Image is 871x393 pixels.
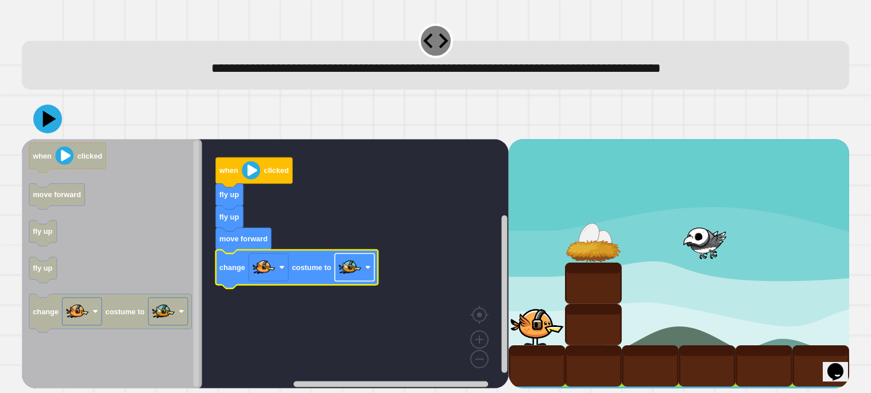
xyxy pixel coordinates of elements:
[292,263,331,271] text: costume to
[33,227,52,236] text: fly up
[219,212,239,221] text: fly up
[33,264,52,272] text: fly up
[78,151,102,160] text: clicked
[823,347,860,382] iframe: chat widget
[219,263,245,271] text: change
[33,307,59,315] text: change
[219,190,239,199] text: fly up
[264,166,289,175] text: clicked
[33,190,81,199] text: move forward
[219,234,268,243] text: move forward
[32,151,52,160] text: when
[22,139,509,389] div: Blockly Workspace
[106,307,145,315] text: costume to
[219,166,238,175] text: when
